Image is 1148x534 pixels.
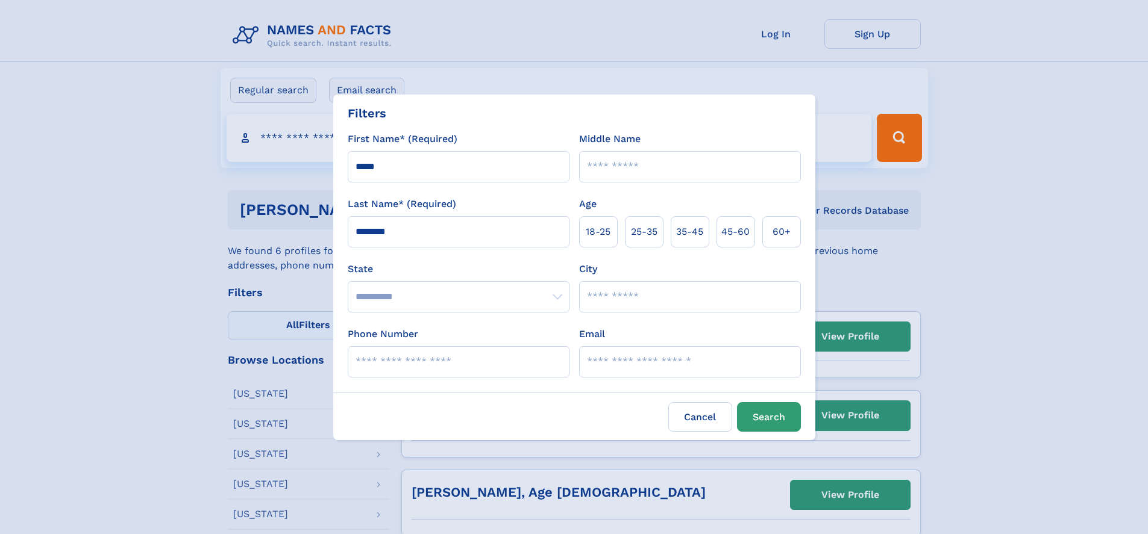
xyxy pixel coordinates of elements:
span: 18‑25 [586,225,610,239]
span: 45‑60 [721,225,750,239]
div: Filters [348,104,386,122]
label: Email [579,327,605,341]
label: Phone Number [348,327,418,341]
label: Last Name* (Required) [348,197,456,211]
label: City [579,262,597,276]
label: Middle Name [579,132,641,146]
span: 35‑45 [676,225,703,239]
label: Age [579,197,597,211]
button: Search [737,402,801,432]
label: Cancel [668,402,732,432]
label: First Name* (Required) [348,132,457,146]
span: 60+ [773,225,791,239]
label: State [348,262,569,276]
span: 25‑35 [631,225,657,239]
